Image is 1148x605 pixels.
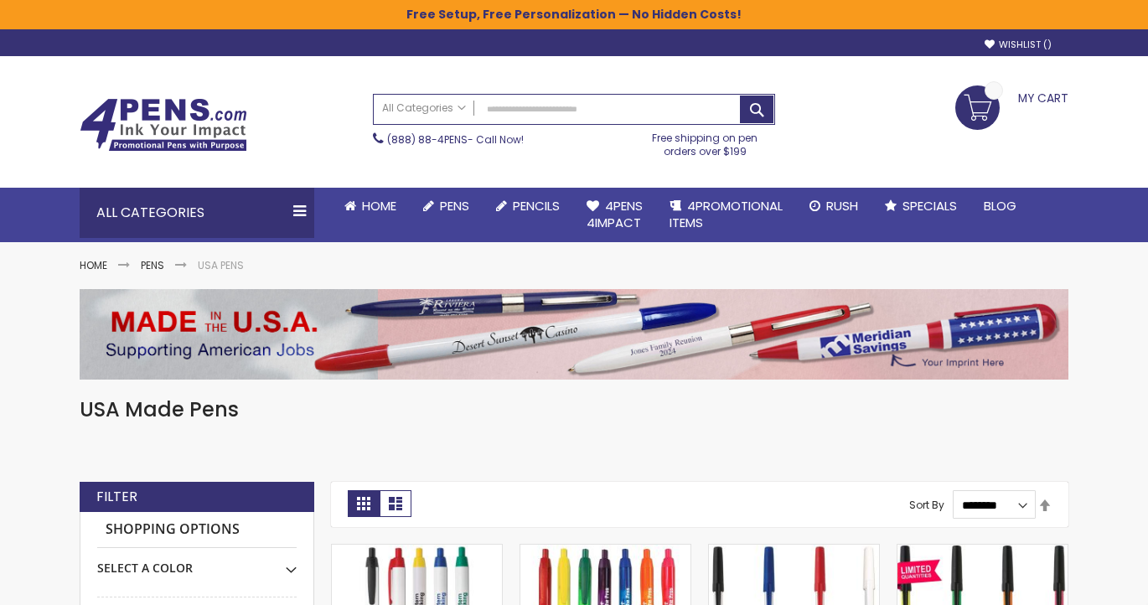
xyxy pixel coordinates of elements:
span: All Categories [382,101,466,115]
div: All Categories [80,188,314,238]
span: Home [362,197,396,215]
label: Sort By [909,498,944,512]
a: 4Pens4impact [573,188,656,242]
a: 4PROMOTIONALITEMS [656,188,796,242]
a: Pens [141,258,164,272]
strong: Filter [96,488,137,506]
h1: USA Made Pens [80,396,1068,423]
span: - Call Now! [387,132,524,147]
img: 4Pens Custom Pens and Promotional Products [80,98,247,152]
strong: Grid [348,490,380,517]
span: 4Pens 4impact [587,197,643,231]
a: Pencils [483,188,573,225]
strong: USA Pens [198,258,244,272]
a: Rush [796,188,871,225]
a: Pens [410,188,483,225]
span: Blog [984,197,1016,215]
a: Blog [970,188,1030,225]
div: Free shipping on pen orders over $199 [635,125,776,158]
a: (888) 88-4PENS [387,132,468,147]
a: All Categories [374,95,474,122]
div: Select A Color [97,548,297,577]
span: 4PROMOTIONAL ITEMS [670,197,783,231]
a: Wishlist [985,39,1052,51]
a: Home [80,258,107,272]
a: Home [331,188,410,225]
a: Monarch-T Translucent Wide Click Ballpoint Pen [520,544,690,558]
span: Pencils [513,197,560,215]
strong: Shopping Options [97,512,297,548]
a: Promotional Neon Twister Stick Plastic Ballpoint Pen [897,544,1068,558]
a: Monarch-G Grip Wide Click Ballpoint Pen - White Body [332,544,502,558]
span: Specials [902,197,957,215]
a: Promotional Twister Stick Plastic Ballpoint Pen [709,544,879,558]
a: Specials [871,188,970,225]
span: Pens [440,197,469,215]
span: Rush [826,197,858,215]
img: USA Pens [80,289,1068,380]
